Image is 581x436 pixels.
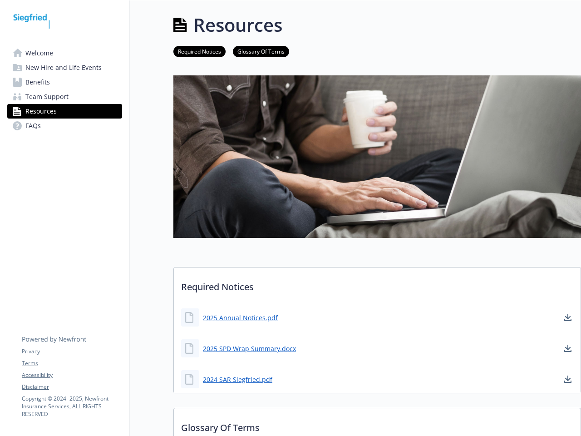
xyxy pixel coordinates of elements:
[203,375,272,384] a: 2024 SAR Siegfried.pdf
[174,268,581,301] p: Required Notices
[22,359,122,367] a: Terms
[7,104,122,119] a: Resources
[7,119,122,133] a: FAQs
[562,343,573,354] a: download document
[25,75,50,89] span: Benefits
[25,104,57,119] span: Resources
[7,75,122,89] a: Benefits
[7,89,122,104] a: Team Support
[203,344,296,353] a: 2025 SPD Wrap Summary.docx
[173,75,581,238] img: resources page banner
[25,60,102,75] span: New Hire and Life Events
[562,374,573,385] a: download document
[173,47,226,55] a: Required Notices
[203,313,278,322] a: 2025 Annual Notices.pdf
[25,119,41,133] span: FAQs
[25,89,69,104] span: Team Support
[22,347,122,356] a: Privacy
[7,46,122,60] a: Welcome
[193,11,282,39] h1: Resources
[562,312,573,323] a: download document
[22,395,122,418] p: Copyright © 2024 - 2025 , Newfront Insurance Services, ALL RIGHTS RESERVED
[22,371,122,379] a: Accessibility
[233,47,289,55] a: Glossary Of Terms
[22,383,122,391] a: Disclaimer
[25,46,53,60] span: Welcome
[7,60,122,75] a: New Hire and Life Events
